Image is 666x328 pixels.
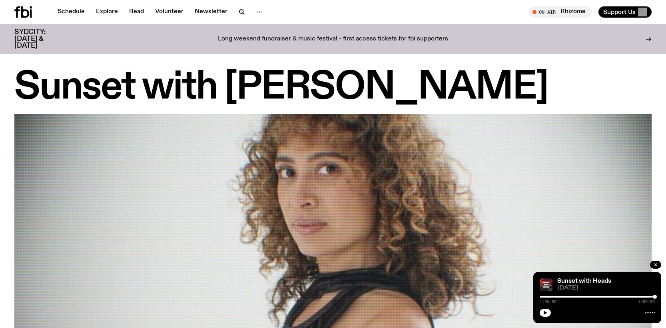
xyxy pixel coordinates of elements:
p: Long weekend fundraiser & music festival - first access tickets for fbi supporters [218,36,448,43]
h1: Sunset with [PERSON_NAME] [14,70,652,106]
a: Sunset with Heads [557,278,611,284]
a: Schedule [53,6,90,18]
span: Support Us [603,8,636,16]
span: 1:59:59 [638,300,655,304]
span: 1:59:59 [540,300,556,304]
a: Newsletter [190,6,232,18]
span: [DATE] [557,285,655,291]
a: Read [124,6,149,18]
h3: SYDCITY: [DATE] & [DATE] [14,29,66,49]
a: Volunteer [150,6,188,18]
a: Explore [91,6,123,18]
button: On AirRhizome [528,6,592,18]
button: Support Us [598,6,652,18]
img: A photo of Heads playing at Club77 is overlayed with the text 'Sunset with Heads' [540,278,552,291]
